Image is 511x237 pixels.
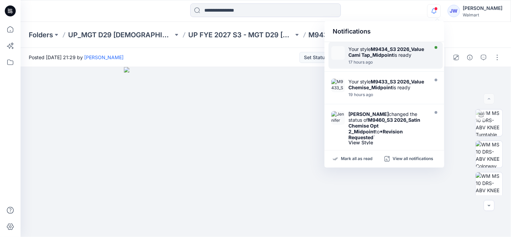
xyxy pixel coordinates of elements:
[448,5,460,17] div: JW
[348,111,389,117] strong: [PERSON_NAME]
[331,46,345,60] img: M9434_S3 2026_Value Cami Tap_Midpoint
[29,30,53,40] a: Folders
[341,156,372,162] p: Mark all as read
[348,111,427,140] div: changed the status of to `
[463,4,502,12] div: [PERSON_NAME]
[464,52,475,63] button: Details
[348,46,424,58] strong: M9434_S3 2026_Value Cami Tap_Midpoint
[348,140,427,145] div: View Style
[348,117,420,134] strong: M9460_S3 2026_Satin Chemise Opt 2_Midpoint
[68,30,173,40] a: UP_MGT D29 [DEMOGRAPHIC_DATA] Sleep
[188,30,293,40] a: UP FYE 2027 S3 - MGT D29 [DEMOGRAPHIC_DATA] Sleepwear
[84,54,124,60] a: [PERSON_NAME]
[124,67,407,237] img: eyJhbGciOiJIUzI1NiIsImtpZCI6IjAiLCJzbHQiOiJzZXMiLCJ0eXAiOiJKV1QifQ.eyJkYXRhIjp7InR5cGUiOiJzdG9yYW...
[348,92,427,97] div: Wednesday, October 01, 2025 22:06
[476,109,502,136] img: WM MS 10 DRS-ABV KNEE Turntable with Avatar
[348,79,427,90] div: Your style is ready
[309,30,414,40] p: M9433_S3 2026_Value Chemise_Midpoint
[348,60,427,65] div: Wednesday, October 01, 2025 23:46
[29,54,124,61] span: Posted [DATE] 21:29 by
[476,172,502,199] img: WM MS 10 DRS-ABV KNEE Front wo Avatar
[331,79,345,92] img: M9433_S3 2026_Value Chemise_Midpoint
[348,129,403,140] strong: *Revision Requested
[324,21,444,42] div: Notifications
[393,156,433,162] p: View all notifications
[348,46,427,58] div: Your style is ready
[463,12,502,17] div: Walmart
[348,79,424,90] strong: M9433_S3 2026_Value Chemise_Midpoint
[331,111,345,125] img: Jennifer Yerkes
[476,141,502,168] img: WM MS 10 DRS-ABV KNEE Colorway wo Avatar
